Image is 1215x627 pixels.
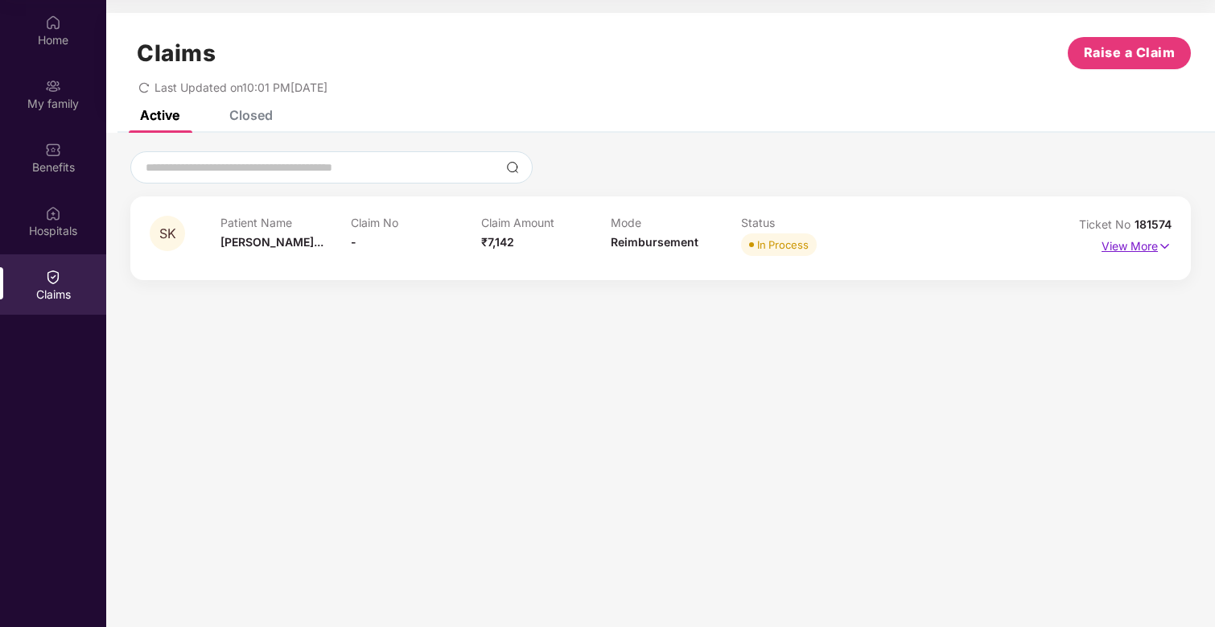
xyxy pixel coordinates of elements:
img: svg+xml;base64,PHN2ZyBpZD0iSG9zcGl0YWxzIiB4bWxucz0iaHR0cDovL3d3dy53My5vcmcvMjAwMC9zdmciIHdpZHRoPS... [45,205,61,221]
p: Mode [611,216,741,229]
span: Reimbursement [611,235,698,249]
p: Claim No [351,216,481,229]
img: svg+xml;base64,PHN2ZyBpZD0iU2VhcmNoLTMyeDMyIiB4bWxucz0iaHR0cDovL3d3dy53My5vcmcvMjAwMC9zdmciIHdpZH... [506,161,519,174]
span: SK [159,227,176,241]
p: Status [741,216,871,229]
span: Raise a Claim [1084,43,1176,63]
div: Closed [229,107,273,123]
img: svg+xml;base64,PHN2ZyBpZD0iSG9tZSIgeG1sbnM9Imh0dHA6Ly93d3cudzMub3JnLzIwMDAvc3ZnIiB3aWR0aD0iMjAiIG... [45,14,61,31]
button: Raise a Claim [1068,37,1191,69]
img: svg+xml;base64,PHN2ZyBpZD0iQ2xhaW0iIHhtbG5zPSJodHRwOi8vd3d3LnczLm9yZy8yMDAwL3N2ZyIgd2lkdGg9IjIwIi... [45,269,61,285]
div: Active [140,107,179,123]
h1: Claims [137,39,216,67]
span: redo [138,80,150,94]
span: [PERSON_NAME]... [220,235,323,249]
div: In Process [757,237,809,253]
img: svg+xml;base64,PHN2ZyB3aWR0aD0iMjAiIGhlaWdodD0iMjAiIHZpZXdCb3g9IjAgMCAyMCAyMCIgZmlsbD0ibm9uZSIgeG... [45,78,61,94]
p: Patient Name [220,216,351,229]
p: Claim Amount [481,216,612,229]
span: Ticket No [1079,217,1135,231]
span: - [351,235,356,249]
img: svg+xml;base64,PHN2ZyBpZD0iQmVuZWZpdHMiIHhtbG5zPSJodHRwOi8vd3d3LnczLm9yZy8yMDAwL3N2ZyIgd2lkdGg9Ij... [45,142,61,158]
img: svg+xml;base64,PHN2ZyB4bWxucz0iaHR0cDovL3d3dy53My5vcmcvMjAwMC9zdmciIHdpZHRoPSIxNyIgaGVpZ2h0PSIxNy... [1158,237,1172,255]
span: Last Updated on 10:01 PM[DATE] [154,80,327,94]
p: View More [1102,233,1172,255]
span: ₹7,142 [481,235,514,249]
span: 181574 [1135,217,1172,231]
